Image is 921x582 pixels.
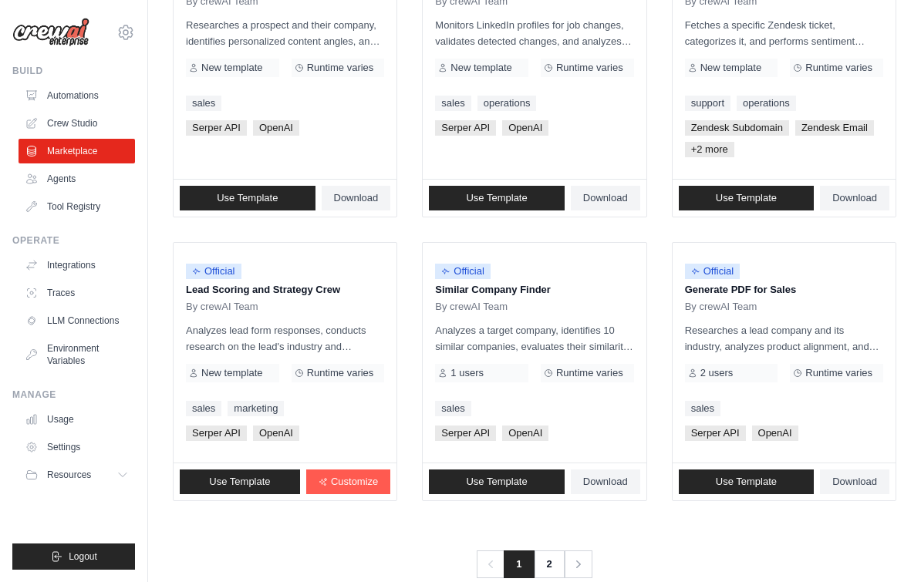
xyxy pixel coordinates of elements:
[19,308,135,333] a: LLM Connections
[306,469,390,494] a: Customize
[679,186,815,210] a: Use Template
[752,426,798,441] span: OpenAI
[19,336,135,373] a: Environment Variables
[186,401,221,416] a: sales
[583,476,628,488] span: Download
[435,282,633,298] p: Similar Company Finder
[19,463,135,487] button: Resources
[477,96,537,111] a: operations
[805,367,872,379] span: Runtime varies
[186,322,384,355] p: Analyzes lead form responses, conducts research on the lead's industry and company, and scores th...
[180,469,300,494] a: Use Template
[685,17,883,49] p: Fetches a specific Zendesk ticket, categorizes it, and performs sentiment analysis. Outputs inclu...
[19,111,135,136] a: Crew Studio
[19,139,135,163] a: Marketplace
[47,469,91,481] span: Resources
[466,476,527,488] span: Use Template
[435,17,633,49] p: Monitors LinkedIn profiles for job changes, validates detected changes, and analyzes opportunitie...
[186,426,247,441] span: Serper API
[19,435,135,459] a: Settings
[331,476,378,488] span: Customize
[201,62,262,74] span: New template
[685,426,746,441] span: Serper API
[435,322,633,355] p: Analyzes a target company, identifies 10 similar companies, evaluates their similarity, and provi...
[307,62,374,74] span: Runtime varies
[435,426,496,441] span: Serper API
[832,192,877,204] span: Download
[209,476,270,488] span: Use Template
[571,469,640,494] a: Download
[504,550,534,578] span: 1
[69,550,97,563] span: Logout
[820,469,889,494] a: Download
[700,62,761,74] span: New template
[429,186,565,210] a: Use Template
[502,120,548,136] span: OpenAI
[700,367,734,379] span: 2 users
[737,96,796,111] a: operations
[12,65,135,77] div: Build
[253,426,299,441] span: OpenAI
[435,120,496,136] span: Serper API
[12,18,89,47] img: Logo
[716,476,777,488] span: Use Template
[186,301,258,313] span: By crewAI Team
[534,550,565,578] a: 2
[583,192,628,204] span: Download
[19,167,135,191] a: Agents
[19,407,135,432] a: Usage
[795,120,874,136] span: Zendesk Email
[186,120,247,136] span: Serper API
[685,96,730,111] a: support
[429,469,565,494] a: Use Template
[228,401,284,416] a: marketing
[685,301,757,313] span: By crewAI Team
[186,17,384,49] p: Researches a prospect and their company, identifies personalized content angles, and crafts a tai...
[307,367,374,379] span: Runtime varies
[186,282,384,298] p: Lead Scoring and Strategy Crew
[435,96,471,111] a: sales
[186,96,221,111] a: sales
[435,401,471,416] a: sales
[19,194,135,219] a: Tool Registry
[502,426,548,441] span: OpenAI
[716,192,777,204] span: Use Template
[322,186,391,210] a: Download
[201,367,262,379] span: New template
[685,264,741,279] span: Official
[435,301,508,313] span: By crewAI Team
[571,186,640,210] a: Download
[180,186,315,210] a: Use Template
[556,62,623,74] span: Runtime varies
[334,192,379,204] span: Download
[12,234,135,247] div: Operate
[12,389,135,401] div: Manage
[217,192,278,204] span: Use Template
[679,469,815,494] a: Use Template
[805,62,872,74] span: Runtime varies
[466,192,527,204] span: Use Template
[186,264,241,279] span: Official
[12,543,135,570] button: Logout
[19,253,135,278] a: Integrations
[450,367,484,379] span: 1 users
[685,401,720,416] a: sales
[844,508,921,582] div: Widget de chat
[556,367,623,379] span: Runtime varies
[844,508,921,582] iframe: Chat Widget
[685,282,883,298] p: Generate PDF for Sales
[19,83,135,108] a: Automations
[477,550,592,578] nav: Pagination
[820,186,889,210] a: Download
[685,142,734,157] span: +2 more
[19,281,135,305] a: Traces
[435,264,491,279] span: Official
[685,120,789,136] span: Zendesk Subdomain
[450,62,511,74] span: New template
[832,476,877,488] span: Download
[253,120,299,136] span: OpenAI
[685,322,883,355] p: Researches a lead company and its industry, analyzes product alignment, and creates content for a...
